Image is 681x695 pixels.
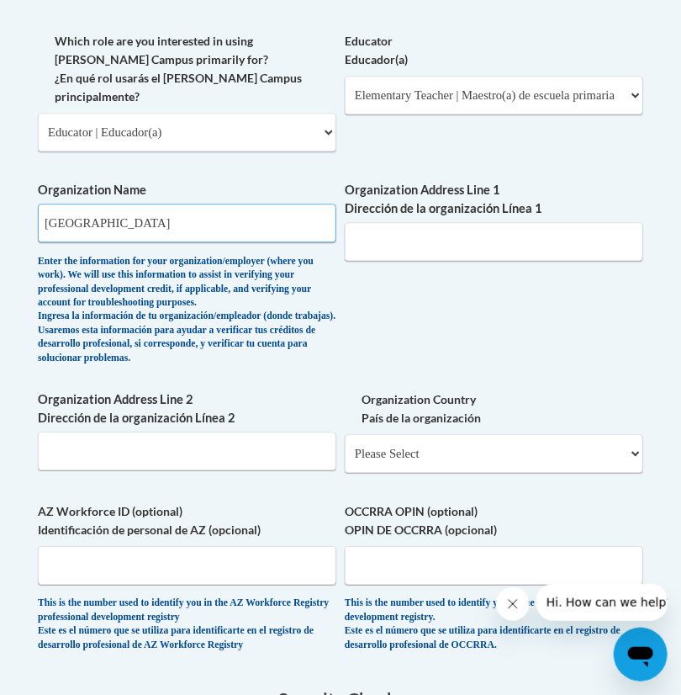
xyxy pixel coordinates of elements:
[38,255,336,365] div: Enter the information for your organization/employer (where you work). We will use this informati...
[38,181,336,199] label: Organization Name
[38,432,336,470] input: Metadata input
[38,502,336,539] label: AZ Workforce ID (optional) Identificación de personal de AZ (opcional)
[38,390,336,427] label: Organization Address Line 2 Dirección de la organización Línea 2
[345,597,643,652] div: This is the number used to identify you in the OCCRRA professional development registry. Este es ...
[345,222,643,261] input: Metadata input
[496,587,530,621] iframe: Close message
[10,12,136,25] span: Hi. How can we help?
[38,597,336,652] div: This is the number used to identify you in the AZ Workforce Registry professional development reg...
[536,584,668,621] iframe: Message from company
[345,181,643,218] label: Organization Address Line 1 Dirección de la organización Línea 1
[614,628,668,682] iframe: Button to launch messaging window
[345,502,643,539] label: OCCRRA OPIN (optional) OPIN DE OCCRRA (opcional)
[38,32,336,106] label: Which role are you interested in using [PERSON_NAME] Campus primarily for? ¿En qué rol usarás el ...
[38,204,336,242] input: Metadata input
[345,390,643,427] label: Organization Country País de la organización
[345,32,643,69] label: Educator Educador(a)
